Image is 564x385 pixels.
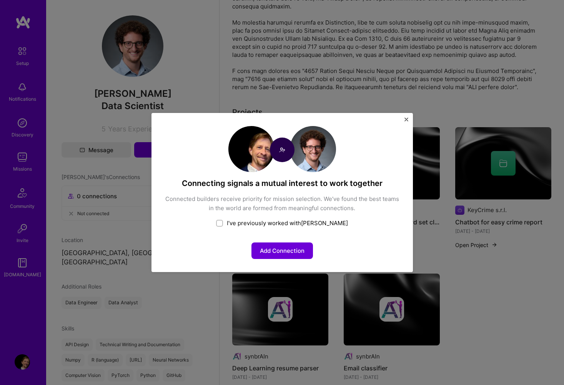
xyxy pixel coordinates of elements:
div: I’ve previously worked with [PERSON_NAME] [165,219,400,227]
img: Connect [270,138,294,162]
div: Connected builders receive priority for mission selection. We’ve found the best teams in the worl... [165,194,400,213]
img: User Avatar [290,126,336,172]
button: Add Connection [251,242,313,259]
button: Close [404,118,408,126]
img: User Avatar [228,126,275,172]
h4: Connecting signals a mutual interest to work together [165,178,400,188]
